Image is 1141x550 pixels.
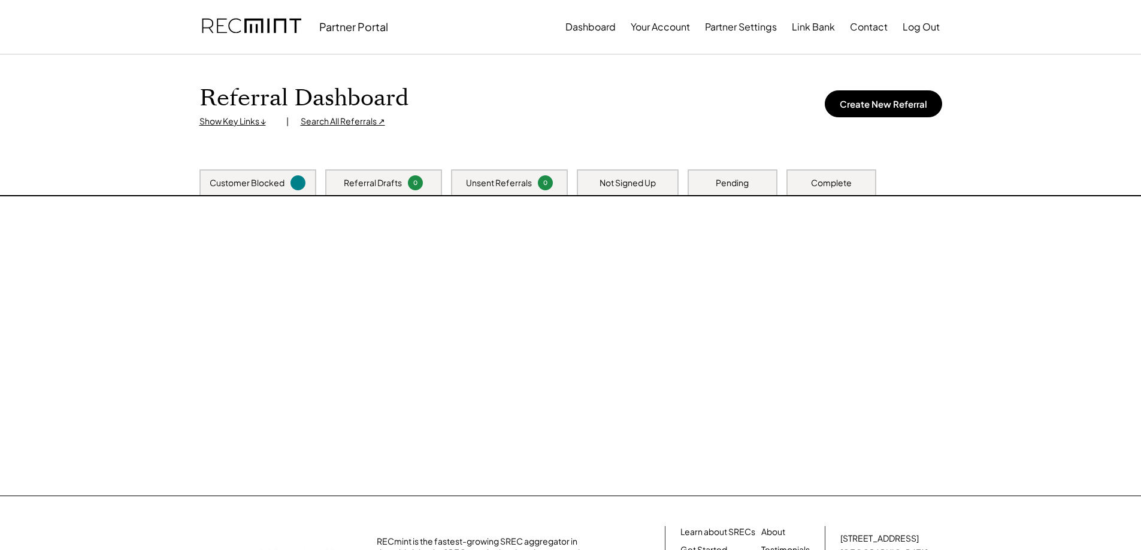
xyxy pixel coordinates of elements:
[600,177,656,189] div: Not Signed Up
[286,116,289,127] div: |
[761,526,785,538] a: About
[811,177,852,189] div: Complete
[410,178,421,187] div: 0
[344,177,402,189] div: Referral Drafts
[840,533,919,545] div: [STREET_ADDRESS]
[792,15,835,39] button: Link Bank
[199,116,274,127] div: Show Key Links ↓
[705,15,777,39] button: Partner Settings
[903,15,940,39] button: Log Out
[825,90,942,117] button: Create New Referral
[199,84,408,113] h1: Referral Dashboard
[466,177,532,189] div: Unsent Referrals
[680,526,755,538] a: Learn about SRECs
[319,20,388,34] div: Partner Portal
[301,116,385,127] div: Search All Referrals ↗
[631,15,690,39] button: Your Account
[850,15,888,39] button: Contact
[565,15,616,39] button: Dashboard
[716,177,749,189] div: Pending
[540,178,551,187] div: 0
[210,177,285,189] div: Customer Blocked
[202,7,301,47] img: recmint-logotype%403x.png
